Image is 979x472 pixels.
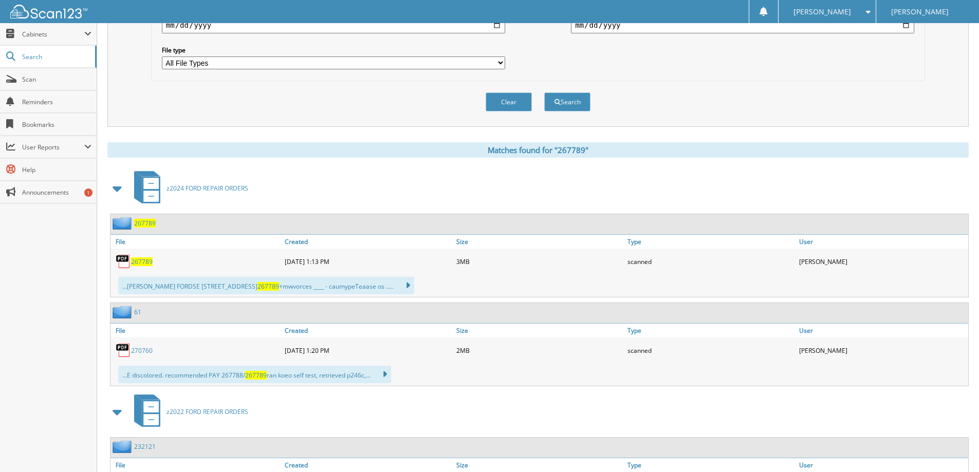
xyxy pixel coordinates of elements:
[22,75,91,84] span: Scan
[128,168,248,209] a: z2024 FORD REPAIR ORDERS
[625,324,797,337] a: Type
[486,92,532,111] button: Clear
[107,142,969,158] div: Matches found for "267789"
[793,9,851,15] span: [PERSON_NAME]
[167,407,248,416] span: z2022 FORD REPAIR ORDERS
[162,46,505,54] label: File type
[454,324,625,337] a: Size
[797,251,968,272] div: [PERSON_NAME]
[454,251,625,272] div: 3MB
[22,30,84,39] span: Cabinets
[134,308,141,316] a: 61
[10,5,87,18] img: scan123-logo-white.svg
[282,235,454,249] a: Created
[571,17,914,33] input: end
[797,324,968,337] a: User
[22,188,91,197] span: Announcements
[118,366,391,383] div: ...E discolored. recommended PAY 267788/ ran koeo self test, retrieved p246c,...
[113,440,134,453] img: folder2.png
[282,340,454,361] div: [DATE] 1:20 PM
[116,254,131,269] img: PDF.png
[282,251,454,272] div: [DATE] 1:13 PM
[454,235,625,249] a: Size
[84,188,93,197] div: 1
[625,340,797,361] div: scanned
[162,17,505,33] input: start
[134,219,156,228] a: 267789
[544,92,590,111] button: Search
[282,458,454,472] a: Created
[110,458,282,472] a: File
[797,340,968,361] div: [PERSON_NAME]
[454,340,625,361] div: 2MB
[797,458,968,472] a: User
[118,277,414,294] div: ...[PERSON_NAME] FORDSE [STREET_ADDRESS] +mwvorces ____ - caumypeTeaase os .....
[167,184,248,193] span: z2024 FORD REPAIR ORDERS
[128,391,248,432] a: z2022 FORD REPAIR ORDERS
[454,458,625,472] a: Size
[113,217,134,230] img: folder2.png
[625,235,797,249] a: Type
[282,324,454,337] a: Created
[110,235,282,249] a: File
[22,52,90,61] span: Search
[134,442,156,451] a: 232121
[625,251,797,272] div: scanned
[110,324,282,337] a: File
[891,9,949,15] span: [PERSON_NAME]
[113,306,134,318] img: folder2.png
[131,346,153,355] a: 270760
[22,143,84,152] span: User Reports
[625,458,797,472] a: Type
[116,343,131,358] img: PDF.png
[131,257,153,266] a: 267789
[257,282,279,291] span: 267789
[22,120,91,129] span: Bookmarks
[22,98,91,106] span: Reminders
[22,165,91,174] span: Help
[797,235,968,249] a: User
[245,371,267,380] span: 267789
